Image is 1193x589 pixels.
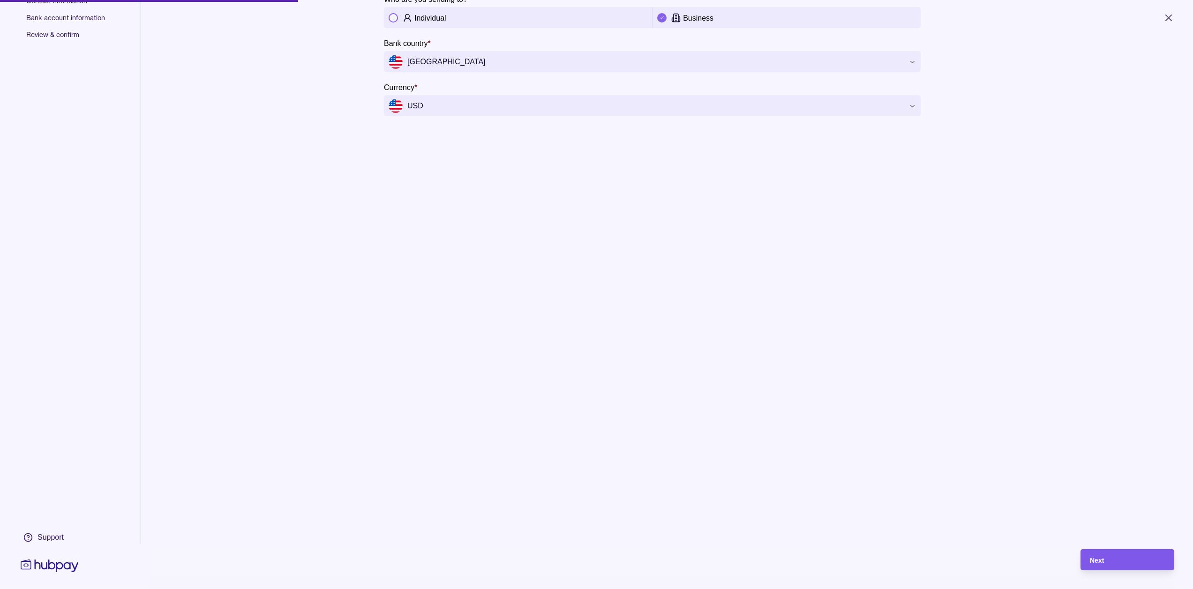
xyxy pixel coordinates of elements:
[26,30,105,47] span: Review & confirm
[1080,549,1174,570] button: Next
[414,14,446,22] p: Individual
[19,528,81,547] a: Support
[1152,8,1185,28] button: Close
[384,38,431,49] label: Bank country
[38,532,64,543] div: Support
[384,83,414,91] p: Currency
[26,13,105,30] span: Bank account information
[683,14,713,22] p: Business
[384,39,428,47] p: Bank country
[384,82,417,93] label: Currency
[1090,557,1104,564] span: Next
